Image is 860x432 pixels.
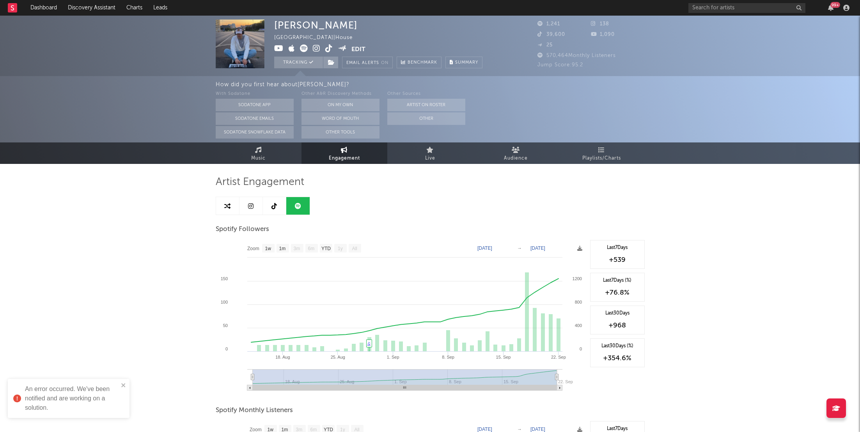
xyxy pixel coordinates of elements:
text: 25. Aug [330,355,345,359]
text: 1. Sep [387,355,399,359]
div: Last 7 Days (%) [594,277,640,284]
button: Other Tools [301,126,379,139]
text: 6m [308,246,314,251]
div: +968 [594,321,640,330]
a: Music [216,142,301,164]
text: [DATE] [477,427,492,432]
text: 400 [575,323,582,328]
text: 18. Aug [275,355,290,359]
button: Sodatone Emails [216,112,294,125]
text: → [517,427,522,432]
div: 99 + [830,2,840,8]
div: [PERSON_NAME] [274,20,358,31]
span: 138 [591,21,609,27]
span: Jump Score: 95.2 [537,62,583,68]
button: Sodatone App [216,99,294,111]
text: 100 [220,300,227,304]
div: Last 7 Days [594,244,640,251]
text: 150 [220,276,227,281]
div: [GEOGRAPHIC_DATA] | House [274,33,371,43]
button: Sodatone Snowflake Data [216,126,294,139]
text: YTD [321,246,330,251]
button: close [121,382,126,389]
a: Live [387,142,473,164]
button: Other [387,112,465,125]
span: 1,090 [591,32,615,37]
span: Audience [504,154,528,163]
a: Playlists/Charts [559,142,645,164]
text: 800 [575,300,582,304]
text: 1m [279,246,285,251]
span: 570,464 Monthly Listeners [537,53,616,58]
text: All [352,246,357,251]
text: 0 [225,347,227,351]
button: Summary [445,57,482,68]
div: +354.6 % [594,354,640,363]
span: Benchmark [408,58,437,68]
div: With Sodatone [216,89,294,99]
div: An error occurred. We've been notified and are working on a solution. [25,384,119,412]
text: 1y [338,246,343,251]
span: 25 [537,43,553,48]
text: 3m [293,246,300,251]
span: Playlists/Charts [582,154,621,163]
span: 1,241 [537,21,560,27]
text: 15. Sep [496,355,511,359]
text: 8. Sep [442,355,454,359]
span: Spotify Followers [216,225,269,234]
button: Word Of Mouth [301,112,379,125]
a: Engagement [301,142,387,164]
em: On [381,61,388,65]
text: [DATE] [530,427,545,432]
text: 0 [579,347,582,351]
span: Artist Engagement [216,178,304,187]
a: ♫ [367,341,371,345]
span: Live [425,154,435,163]
text: 1w [265,246,271,251]
text: 1200 [572,276,582,281]
button: Tracking [274,57,323,68]
div: Last 30 Days (%) [594,343,640,350]
div: +76.8 % [594,288,640,297]
div: Last 30 Days [594,310,640,317]
button: 99+ [828,5,833,11]
button: Edit [351,44,365,54]
span: Engagement [329,154,360,163]
span: Spotify Monthly Listeners [216,406,293,415]
div: Other Sources [387,89,465,99]
a: Audience [473,142,559,164]
text: → [517,245,522,251]
button: Email AlertsOn [342,57,393,68]
text: [DATE] [477,245,492,251]
text: 50 [223,323,227,328]
button: On My Own [301,99,379,111]
text: 22. Sep [551,355,566,359]
text: 22. Sep [558,379,573,384]
span: Summary [455,60,478,65]
span: 39,600 [537,32,565,37]
span: Music [251,154,266,163]
a: Benchmark [397,57,442,68]
div: Other A&R Discovery Methods [301,89,379,99]
input: Search for artists [688,3,805,13]
text: Zoom [247,246,259,251]
text: [DATE] [530,245,545,251]
div: +539 [594,255,640,265]
button: Artist on Roster [387,99,465,111]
